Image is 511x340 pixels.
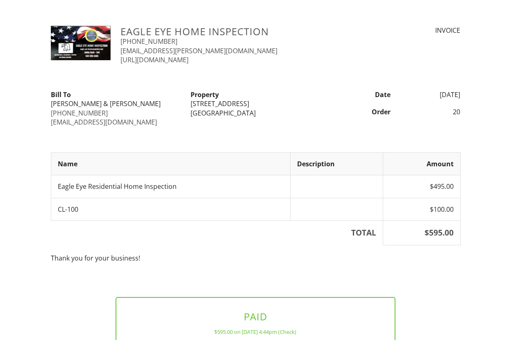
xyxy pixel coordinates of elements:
[383,152,460,175] th: Amount
[51,152,291,175] th: Name
[129,311,382,322] h3: PAID
[58,182,177,191] span: Eagle Eye Residential Home Inspection
[51,254,461,263] p: Thank you for your business!
[191,99,320,108] div: [STREET_ADDRESS]
[51,90,71,99] strong: Bill To
[120,46,277,55] a: [EMAIL_ADDRESS][PERSON_NAME][DOMAIN_NAME]
[51,118,157,127] a: [EMAIL_ADDRESS][DOMAIN_NAME]
[191,90,219,99] strong: Property
[383,175,460,198] td: $495.00
[291,152,383,175] th: Description
[395,90,466,99] div: [DATE]
[191,109,320,118] div: [GEOGRAPHIC_DATA]
[58,205,78,214] span: CL-100
[51,109,108,118] a: [PHONE_NUMBER]
[51,220,383,245] th: TOTAL
[51,26,111,60] img: IMG_1232.jpg
[51,99,181,108] div: [PERSON_NAME] & [PERSON_NAME]
[120,55,189,64] a: [URL][DOMAIN_NAME]
[120,37,177,46] a: [PHONE_NUMBER]
[325,90,395,99] div: Date
[383,220,460,245] th: $595.00
[395,107,466,116] div: 20
[365,26,460,35] div: INVOICE
[383,198,460,220] td: $100.00
[129,329,382,335] div: $595.00 on [DATE] 4:44pm (Check)
[325,107,395,116] div: Order
[120,26,355,37] h3: Eagle Eye Home Inspection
